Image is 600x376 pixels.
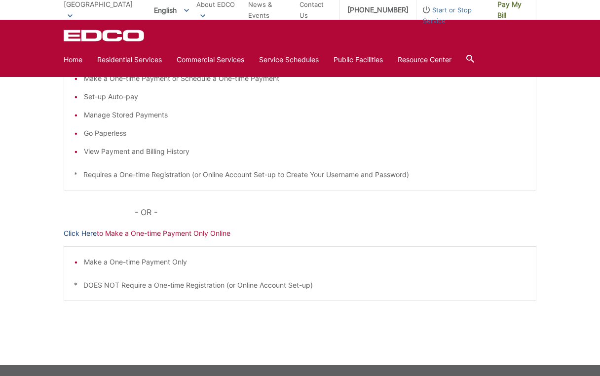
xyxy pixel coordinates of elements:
[74,169,526,180] p: * Requires a One-time Registration (or Online Account Set-up to Create Your Username and Password)
[398,54,451,65] a: Resource Center
[259,54,319,65] a: Service Schedules
[84,110,526,120] li: Manage Stored Payments
[74,280,526,291] p: * DOES NOT Require a One-time Registration (or Online Account Set-up)
[84,257,526,267] li: Make a One-time Payment Only
[64,228,97,239] a: Click Here
[177,54,244,65] a: Commercial Services
[97,54,162,65] a: Residential Services
[135,205,536,219] p: - OR -
[64,54,82,65] a: Home
[84,128,526,139] li: Go Paperless
[84,73,526,84] li: Make a One-time Payment or Schedule a One-time Payment
[84,146,526,157] li: View Payment and Billing History
[64,228,536,239] p: to Make a One-time Payment Only Online
[64,30,146,41] a: EDCD logo. Return to the homepage.
[147,2,196,18] span: English
[84,91,526,102] li: Set-up Auto-pay
[334,54,383,65] a: Public Facilities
